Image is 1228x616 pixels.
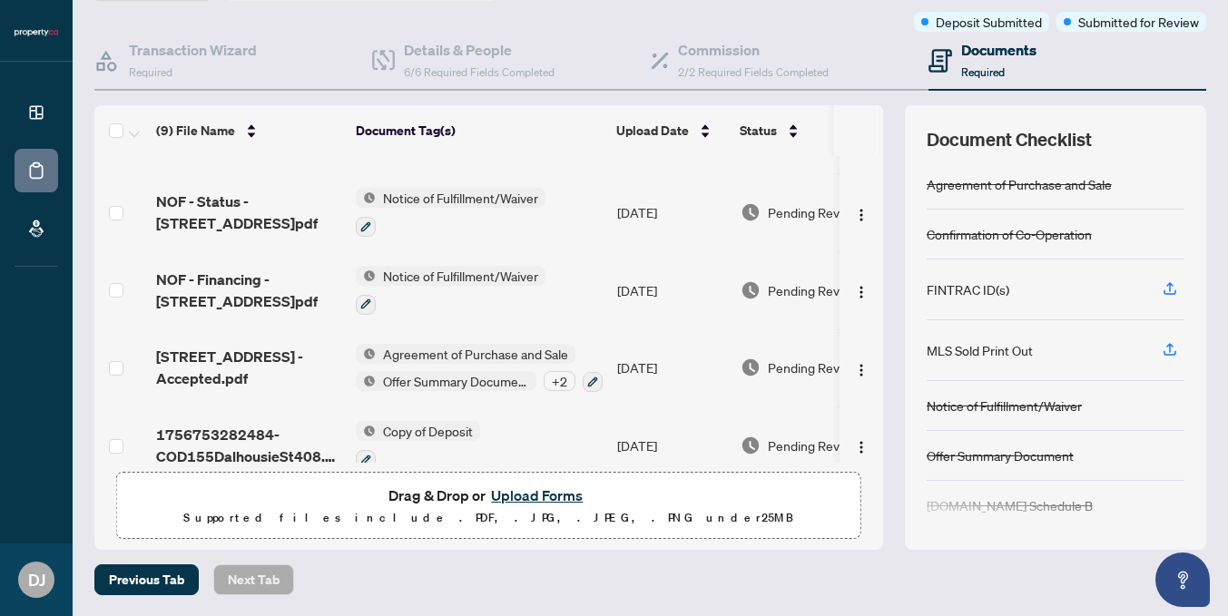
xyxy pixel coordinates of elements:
[768,202,859,222] span: Pending Review
[854,285,869,299] img: Logo
[156,346,341,389] span: [STREET_ADDRESS] - Accepted.pdf
[149,105,349,156] th: (9) File Name
[854,208,869,222] img: Logo
[854,440,869,455] img: Logo
[847,431,876,460] button: Logo
[678,39,829,61] h4: Commission
[28,567,45,592] span: DJ
[156,121,235,141] span: (9) File Name
[15,27,58,38] img: logo
[129,39,257,61] h4: Transaction Wizard
[927,127,1092,152] span: Document Checklist
[927,224,1092,244] div: Confirmation of Co-Operation
[156,269,341,312] span: NOF - Financing - [STREET_ADDRESS]pdf
[376,266,545,286] span: Notice of Fulfillment/Waiver
[404,39,555,61] h4: Details & People
[741,280,761,300] img: Document Status
[376,188,545,208] span: Notice of Fulfillment/Waiver
[156,191,341,234] span: NOF - Status - [STREET_ADDRESS]pdf
[1155,552,1210,607] button: Open asap
[610,173,733,251] td: [DATE]
[927,445,1074,465] div: Offer Summary Document
[678,65,829,79] span: 2/2 Required Fields Completed
[961,39,1036,61] h4: Documents
[356,421,376,441] img: Status Icon
[854,363,869,377] img: Logo
[732,105,887,156] th: Status
[404,65,555,79] span: 6/6 Required Fields Completed
[356,371,376,391] img: Status Icon
[356,188,545,237] button: Status IconNotice of Fulfillment/Waiver
[117,473,860,540] span: Drag & Drop orUpload FormsSupported files include .PDF, .JPG, .JPEG, .PNG under25MB
[610,406,733,484] td: [DATE]
[616,121,689,141] span: Upload Date
[927,279,1009,299] div: FINTRAC ID(s)
[961,65,1005,79] span: Required
[388,484,588,507] span: Drag & Drop or
[376,421,480,441] span: Copy of Deposit
[128,507,850,529] p: Supported files include .PDF, .JPG, .JPEG, .PNG under 25 MB
[213,564,294,595] button: Next Tab
[609,105,732,156] th: Upload Date
[356,344,603,393] button: Status IconAgreement of Purchase and SaleStatus IconOffer Summary Document+2
[610,251,733,329] td: [DATE]
[109,565,184,594] span: Previous Tab
[768,435,859,455] span: Pending Review
[741,202,761,222] img: Document Status
[740,121,777,141] span: Status
[129,65,172,79] span: Required
[927,340,1033,360] div: MLS Sold Print Out
[927,495,1093,515] div: [DOMAIN_NAME] Schedule B
[847,198,876,227] button: Logo
[156,424,341,467] span: 1756753282484-COD155DalhousieSt408.pdf
[927,174,1112,194] div: Agreement of Purchase and Sale
[356,421,480,470] button: Status IconCopy of Deposit
[356,188,376,208] img: Status Icon
[376,371,536,391] span: Offer Summary Document
[94,564,199,595] button: Previous Tab
[610,329,733,407] td: [DATE]
[768,280,859,300] span: Pending Review
[847,276,876,305] button: Logo
[376,344,575,364] span: Agreement of Purchase and Sale
[349,105,609,156] th: Document Tag(s)
[356,266,545,315] button: Status IconNotice of Fulfillment/Waiver
[847,353,876,382] button: Logo
[927,396,1082,416] div: Notice of Fulfillment/Waiver
[1078,12,1199,32] span: Submitted for Review
[741,357,761,377] img: Document Status
[486,484,588,507] button: Upload Forms
[768,357,859,377] span: Pending Review
[356,266,376,286] img: Status Icon
[544,371,575,391] div: + 2
[741,435,761,455] img: Document Status
[356,344,376,364] img: Status Icon
[936,12,1042,32] span: Deposit Submitted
